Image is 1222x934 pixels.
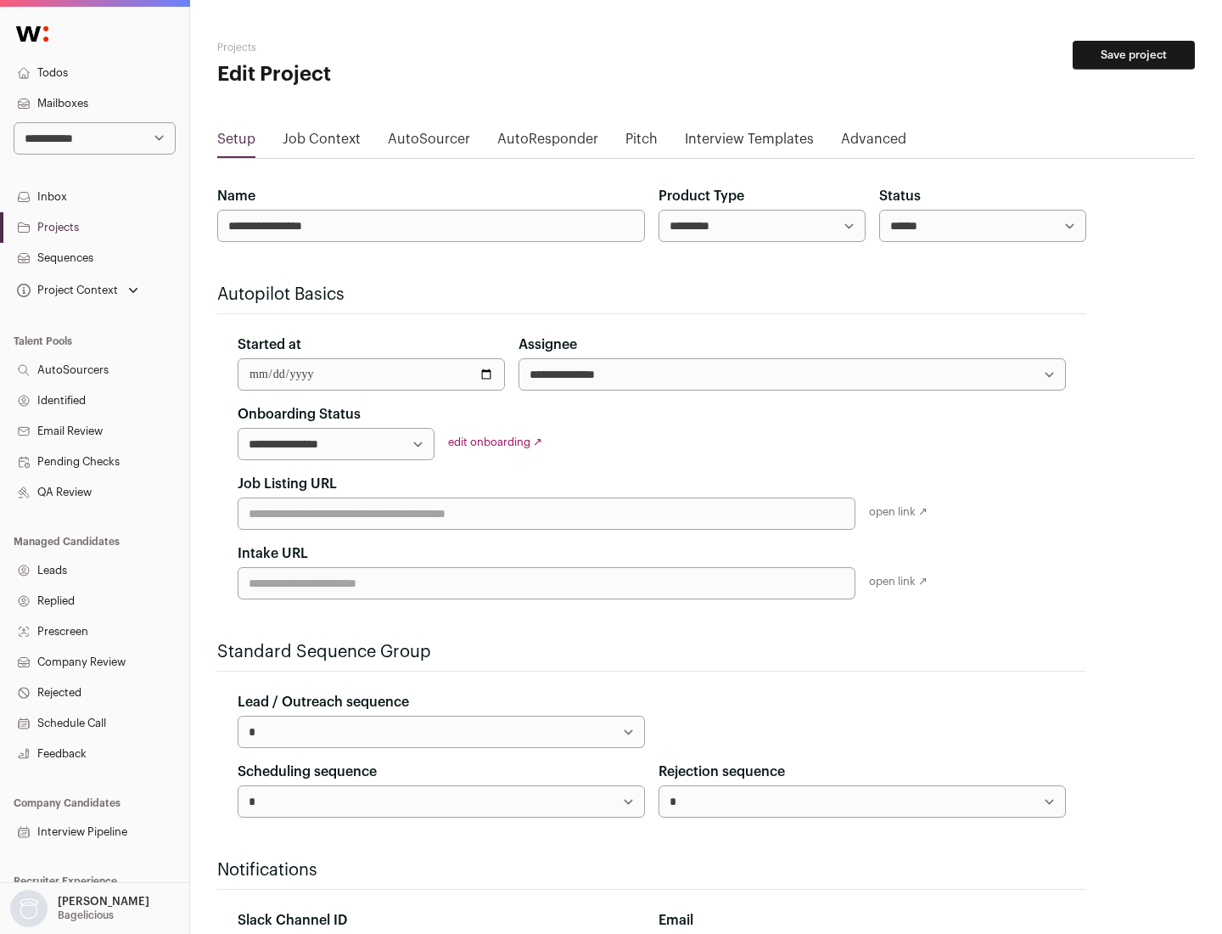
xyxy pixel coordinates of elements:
[238,692,409,712] label: Lead / Outreach sequence
[879,186,921,206] label: Status
[217,640,1086,664] h2: Standard Sequence Group
[14,279,142,302] button: Open dropdown
[659,186,744,206] label: Product Type
[283,129,361,156] a: Job Context
[217,858,1086,882] h2: Notifications
[841,129,906,156] a: Advanced
[448,436,542,447] a: edit onboarding ↗
[7,17,58,51] img: Wellfound
[238,474,337,494] label: Job Listing URL
[238,762,377,782] label: Scheduling sequence
[10,890,48,927] img: nopic.png
[58,895,149,909] p: [PERSON_NAME]
[217,283,1086,307] h2: Autopilot Basics
[217,186,255,206] label: Name
[625,129,658,156] a: Pitch
[217,61,543,88] h1: Edit Project
[238,335,301,355] label: Started at
[217,129,255,156] a: Setup
[238,404,361,425] label: Onboarding Status
[58,909,114,922] p: Bagelicious
[659,762,785,782] label: Rejection sequence
[217,41,543,54] h2: Projects
[659,910,1066,931] div: Email
[238,543,308,564] label: Intake URL
[1073,41,1195,70] button: Save project
[14,284,118,297] div: Project Context
[685,129,814,156] a: Interview Templates
[7,890,153,927] button: Open dropdown
[497,129,598,156] a: AutoResponder
[238,910,347,931] label: Slack Channel ID
[388,129,470,156] a: AutoSourcer
[519,335,577,355] label: Assignee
